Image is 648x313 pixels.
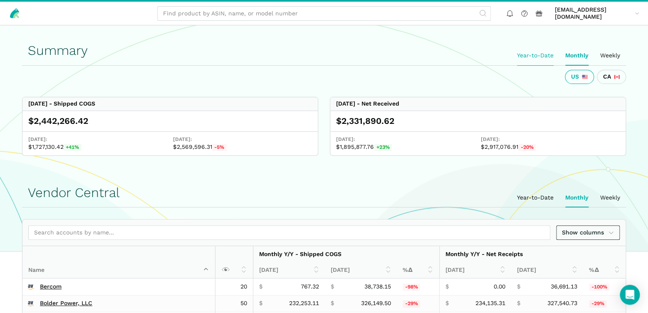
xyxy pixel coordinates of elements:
[594,46,626,65] ui-tab: Weekly
[28,143,167,151] span: $1,727,130.42
[325,262,397,278] th: August 2024: activate to sort column ascending
[445,283,449,291] span: $
[583,295,626,312] td: -28.52%
[494,283,505,291] span: 0.00
[253,262,325,278] th: August 2025: activate to sort column ascending
[583,278,626,295] td: -100.00%
[397,295,439,312] td: -28.79%
[620,285,640,305] div: Open Intercom Messenger
[518,144,536,151] span: -20%
[614,74,620,80] img: 243-canada-6dcbff6b5ddfbc3d576af9e026b5d206327223395eaa30c1e22b34077c083801.svg
[439,262,511,278] th: August 2025: activate to sort column ascending
[28,115,312,127] div: $2,442,266.42
[517,283,520,291] span: $
[28,185,620,200] h1: Vendor Central
[22,246,215,278] th: Name : activate to sort column descending
[336,136,475,143] span: [DATE]:
[331,283,334,291] span: $
[212,144,227,151] span: -5%
[173,136,312,143] span: [DATE]:
[173,143,312,151] span: $2,569,596.31
[301,283,319,291] span: 767.32
[511,188,559,207] ui-tab: Year-to-Date
[64,144,82,151] span: +41%
[556,225,620,240] a: Show columns
[215,246,253,278] th: : activate to sort column ascending
[603,73,611,81] span: CA
[481,143,620,151] span: $2,917,076.91
[215,295,253,312] td: 50
[517,300,520,307] span: $
[511,262,583,278] th: August 2024: activate to sort column ascending
[551,283,577,291] span: 36,691.13
[583,262,626,278] th: %Δ: activate to sort column ascending
[547,300,577,307] span: 327,540.73
[374,144,392,151] span: +23%
[445,300,449,307] span: $
[259,251,341,257] strong: Monthly Y/Y - Shipped COGS
[582,74,588,80] img: 226-united-states-3a775d967d35a21fe9d819e24afa6dfbf763e8f1ec2e2b5a04af89618ae55acb.svg
[28,100,95,108] div: [DATE] - Shipped COGS
[403,283,420,291] span: -98%
[397,262,439,278] th: %Δ: activate to sort column ascending
[40,300,92,307] a: Bolder Power, LLC
[40,283,62,291] a: Bercom
[559,46,594,65] ui-tab: Monthly
[157,6,491,21] input: Find product by ASIN, name, or model number
[403,300,420,308] span: -29%
[336,100,399,108] div: [DATE] - Net Received
[445,251,523,257] strong: Monthly Y/Y - Net Receipts
[336,143,475,151] span: $1,895,877.76
[215,278,253,295] td: 20
[481,136,620,143] span: [DATE]:
[336,115,620,127] div: $2,331,890.62
[259,300,262,307] span: $
[562,228,614,237] span: Show columns
[589,300,606,308] span: -29%
[589,283,609,291] span: -100%
[331,300,334,307] span: $
[571,73,579,81] span: US
[361,300,391,307] span: 326,149.50
[511,46,559,65] ui-tab: Year-to-Date
[552,5,642,22] a: [EMAIL_ADDRESS][DOMAIN_NAME]
[594,188,626,207] ui-tab: Weekly
[397,278,439,295] td: -98.02%
[28,136,167,143] span: [DATE]:
[364,283,391,291] span: 38,738.15
[559,188,594,207] ui-tab: Monthly
[28,225,550,240] input: Search accounts by name...
[289,300,319,307] span: 232,253.11
[259,283,262,291] span: $
[555,6,632,21] span: [EMAIL_ADDRESS][DOMAIN_NAME]
[475,300,505,307] span: 234,135.31
[28,43,620,58] h1: Summary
